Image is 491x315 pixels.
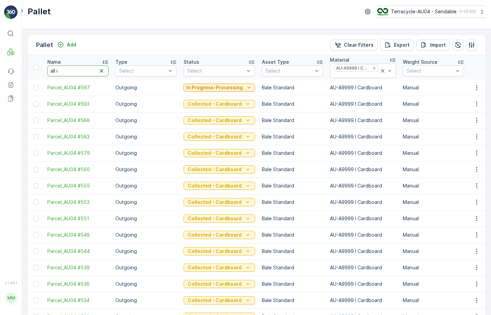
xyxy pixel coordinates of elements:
button: Import [416,40,450,50]
td: Manual [399,129,468,145]
button: Collected - Cardboard [184,198,255,206]
td: Outgoing [112,161,180,178]
a: Parcel_AU04 #544 [47,248,109,255]
img: logo [4,5,18,19]
td: Bale Standard [258,194,327,210]
td: Outgoing [112,259,180,276]
div: Toggle Row Selected [33,232,39,238]
td: Outgoing [112,145,180,161]
td: Outgoing [112,210,180,227]
p: Weight Source [403,59,438,65]
td: Manual [399,161,468,178]
p: Pallet [36,40,53,50]
td: Bale Standard [258,112,327,129]
td: Bale Standard [258,79,327,96]
button: Clear Filters [330,40,378,50]
p: Collected - Cardboard [188,182,242,189]
div: Toggle Row Selected [33,216,39,221]
td: Manual [399,259,468,276]
div: Toggle Row Selected [33,199,39,205]
p: Import [430,42,446,48]
p: Select [407,67,454,74]
div: Toggle Row Selected [33,281,39,287]
td: AU-A9999 I Cardboard [327,178,399,194]
td: AU-A9999 I Cardboard [327,96,399,112]
td: Bale Standard [258,178,327,194]
td: Manual [399,145,468,161]
td: Manual [399,227,468,243]
button: Collected - Cardboard [184,149,255,157]
button: Collected - Cardboard [184,231,255,239]
td: AU-A9999 I Cardboard [327,112,399,129]
td: AU-A9999 I Cardboard [327,145,399,161]
button: Terracycle-AU04 - Sendable(+10:00) [377,5,486,18]
p: Select [266,67,313,74]
p: ( +10:00 ) [459,9,476,14]
span: v 1.48.1 [4,281,18,285]
a: Parcel_AU04 #579 [47,150,109,156]
button: Collected - Cardboard [184,100,255,108]
p: Pallet [28,6,51,17]
td: Bale Standard [258,243,327,259]
p: Collected - Cardboard [188,297,242,304]
a: Parcel_AU04 #548 [47,231,109,238]
div: Toggle Row Selected [33,118,39,123]
img: terracycle_logo.png [377,8,388,15]
a: Parcel_AU04 #555 [47,182,109,189]
button: Collected - Cardboard [184,296,255,304]
button: Collected - Cardboard [184,247,255,255]
td: Outgoing [112,79,180,96]
td: Outgoing [112,243,180,259]
a: Parcel_AU04 #551 [47,215,109,222]
p: Material [330,57,349,63]
td: Manual [399,194,468,210]
a: Parcel_AU04 #553 [47,199,109,206]
a: Parcel_AU04 #593 [47,101,109,107]
p: Collected - Cardboard [188,133,242,140]
button: Export [380,40,414,50]
td: Bale Standard [258,145,327,161]
td: Outgoing [112,292,180,309]
button: Collected - Cardboard [184,280,255,288]
td: Bale Standard [258,292,327,309]
a: Parcel_AU04 #583 [47,133,109,140]
button: Collected - Cardboard [184,214,255,223]
button: Collected - Cardboard [184,133,255,141]
td: Bale Standard [258,227,327,243]
td: AU-A9999 I Cardboard [327,292,399,309]
span: Parcel_AU04 #560 [47,166,109,173]
td: AU-A9999 I Cardboard [327,161,399,178]
div: Toggle Row Selected [33,150,39,156]
p: Collected - Cardboard [188,248,242,255]
td: Manual [399,276,468,292]
td: Outgoing [112,129,180,145]
td: Manual [399,79,468,96]
a: Parcel_AU04 #534 [47,297,109,304]
p: Collected - Cardboard [188,215,242,222]
div: Toggle Row Selected [33,167,39,172]
td: AU-A9999 I Cardboard [327,79,399,96]
a: Parcel_AU04 #588 [47,117,109,124]
p: Collected - Cardboard [188,199,242,206]
td: AU-A9999 I Cardboard [327,276,399,292]
a: Parcel_AU04 #597 [47,84,109,91]
td: Outgoing [112,194,180,210]
td: Bale Standard [258,210,327,227]
td: Bale Standard [258,129,327,145]
p: Asset Type [262,59,289,65]
p: Collected - Cardboard [188,150,242,156]
button: MM [4,286,18,310]
td: Outgoing [112,227,180,243]
td: Manual [399,112,468,129]
div: Toggle Row Selected [33,298,39,303]
p: In Progress-Processing [186,84,243,91]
